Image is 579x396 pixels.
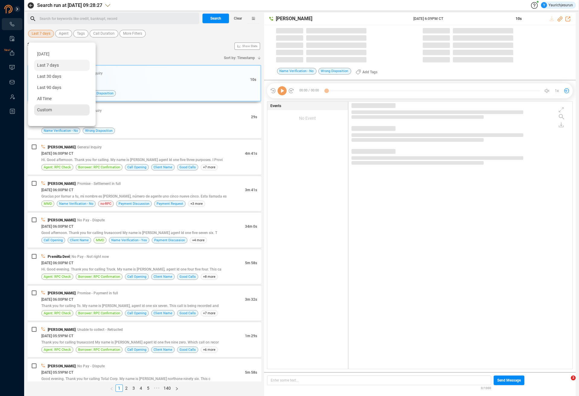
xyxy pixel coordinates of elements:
span: Good Calls [180,310,196,316]
span: 29s [251,115,257,119]
span: 1x [555,86,559,96]
span: Payment Request [157,201,183,207]
span: ••• [152,385,161,392]
div: No Event [267,110,348,126]
span: Search Results : [27,42,59,47]
span: Good Calls [180,274,196,280]
li: Next 5 Pages [152,385,161,392]
a: 3 [130,385,137,391]
li: Interactions [2,18,22,30]
a: 5 [145,385,151,391]
span: Call Opening [127,310,146,316]
span: 10s [516,17,522,21]
span: no-RPC [100,201,111,207]
a: 2 [123,385,130,391]
span: 10s [250,78,256,82]
button: left [108,385,116,392]
li: Previous Page [108,385,116,392]
li: 2 [123,385,130,392]
span: Agent [59,30,68,37]
span: [DATE] 06:00PM CT [41,224,73,229]
li: 1 [116,385,123,392]
span: +7 more [201,164,218,170]
span: Search run at [DATE] 09:28:27 [37,2,102,9]
span: 3m 41s [245,188,257,192]
span: Search [210,14,221,23]
span: Events [270,103,281,109]
span: Name Verification - Yes [111,237,147,243]
span: More Filters [123,30,142,37]
a: 4 [138,385,144,391]
span: Borrower: RPC Confirmation [78,274,120,280]
li: Next Page [173,385,181,392]
span: [PERSON_NAME] [48,218,75,222]
span: right [175,387,179,391]
span: Call Opening [127,347,146,353]
span: 0/1000 [481,385,491,390]
span: New! [4,44,10,56]
button: Send Message [494,375,524,385]
span: Thank you for calling To. My name is [PERSON_NAME], agent id one six seven. This call is being re... [41,304,219,308]
button: 1x [553,87,561,95]
span: MMD [44,201,52,207]
span: Show Stats [242,10,257,82]
button: More Filters [119,30,146,37]
a: 140 [162,385,173,391]
span: Agent: RPC Check [44,274,71,280]
li: 3 [130,385,137,392]
div: [PERSON_NAME]| General Inquiry[DATE] 06:00PM CT4m 41sHi. Good afternoon. Thank you for calling. M... [27,140,261,175]
div: [PERSON_NAME]| General Inquiry[DATE] 06:08PM CT29s--Name Verification - NoWrong Disposition [27,103,261,138]
span: Thank you for calling trueaccord My name is [PERSON_NAME] agent Id one five nine zero. Which call... [41,340,219,344]
span: [DATE] [37,52,49,56]
span: 3m 32s [245,297,257,302]
span: Last 7 days [32,30,50,37]
span: Good Calls [180,164,196,170]
span: +4 more [190,237,207,243]
span: [DATE] 05:59PM CT [41,334,73,338]
button: Tags [73,30,88,37]
a: New! [9,50,15,56]
span: [PERSON_NAME] [48,182,75,186]
li: Inbox [2,76,22,88]
span: Premilta Devi [48,255,70,259]
li: Smart Reports [2,33,22,45]
span: | General Inquiry [75,145,102,149]
span: Client Name [154,347,172,353]
div: Yaurichjesurun [541,2,573,8]
span: 4m 41s [245,151,257,156]
span: [DATE] 06:00PM CT [41,297,73,302]
button: Call Duration [90,30,118,37]
img: prodigal-logo [4,5,37,13]
span: [DATE] 05:59PM CT [41,370,73,375]
div: [PERSON_NAME]| Unable to collect - Retracted[DATE] 05:59PM CT1m 29sThank you for calling trueacco... [27,322,261,357]
span: Payment Discussion [119,201,149,207]
li: Visuals [2,62,22,74]
button: right [173,385,181,392]
button: Agent [55,30,72,37]
span: [PERSON_NAME] [48,328,75,332]
span: Gracias por llamar a tu, mi nombre es [PERSON_NAME], número de agente uno cinco nueve cinco. Esta... [41,194,227,198]
span: left [110,387,113,391]
div: Premilta Devi| No Pay - Not right now[DATE] 06:00PM CT5m 58sHi. Good evening. Thank you for calli... [27,249,261,284]
span: Borrower: RPC Confirmation [78,310,120,316]
span: [PERSON_NAME] [48,364,75,368]
div: [PERSON_NAME]| Promise - Payment in full[DATE] 06:00PM CT3m 32sThank you for calling To. My name ... [27,286,261,321]
span: 5m 58s [245,261,257,265]
span: Name Verification - No [44,128,78,134]
span: +8 more [201,274,218,280]
span: Borrower: RPC Confirmation [78,164,120,170]
span: Agent: RPC Check [44,164,71,170]
li: 5 [145,385,152,392]
span: [DATE] 06:00PM CT [41,151,73,156]
button: Show Stats [234,43,260,50]
span: Last 30 days [37,74,61,79]
span: Agent: RPC Check [44,310,71,316]
span: Call Duration [93,30,115,37]
span: Client Name [70,237,89,243]
span: Last 90 days [37,85,61,90]
span: Call Opening [44,237,63,243]
span: Clear [234,14,242,23]
span: Wrong Disposition [318,68,351,74]
span: Y [543,2,545,8]
span: [DATE] 6:09PM CT [413,16,508,21]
